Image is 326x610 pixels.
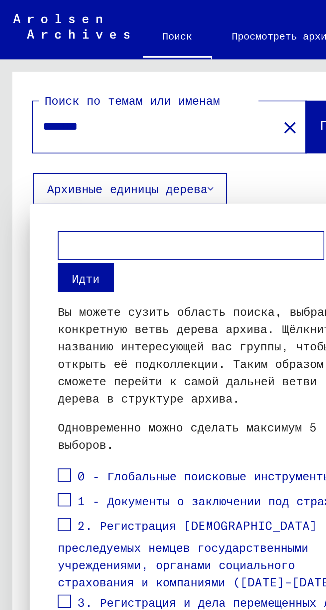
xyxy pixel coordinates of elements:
font: 2. Регистрация [DEMOGRAPHIC_DATA] и преследуемых немцев государственными учреждениями, органами с... [23,209,139,238]
button: Перезагрузить [61,338,108,350]
div: Изменить согласие [297,581,313,597]
font: 6 - Записи МТС и ее предшественников [31,291,133,297]
img: Изменить согласие [297,581,313,597]
button: Применять [111,338,147,350]
font: 7 - Архивные записи микроформ (приобретение новых материалов/документов) [23,301,142,315]
button: Идти [23,106,46,118]
font: Перезагрузить [67,341,103,347]
font: Вы можете сузить область поиска, выбрав конкретную ветвь дерева архива. Щёлкните по названию инте... [23,123,145,164]
font: 1 - Документы о заключении под стражу [31,199,136,205]
font: 0 - Глобальные поисковые инструменты [31,189,133,195]
font: Одновременно можно сделать максимум 5 выборов. [23,169,128,182]
font: Идти [29,109,40,115]
font: Применять [116,341,142,347]
font: 3. Регистрация и дела перемещенных лиц, детей и пропавших без вести [23,240,142,255]
font: 8 - Коллекции частных лиц и небольшие архивы [23,317,136,332]
font: 5. Марши смерти, опознание неизвестных погибших и нацистские суды [23,274,139,289]
font: 4 - Специальные организации и действия НСДАП [23,257,139,272]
